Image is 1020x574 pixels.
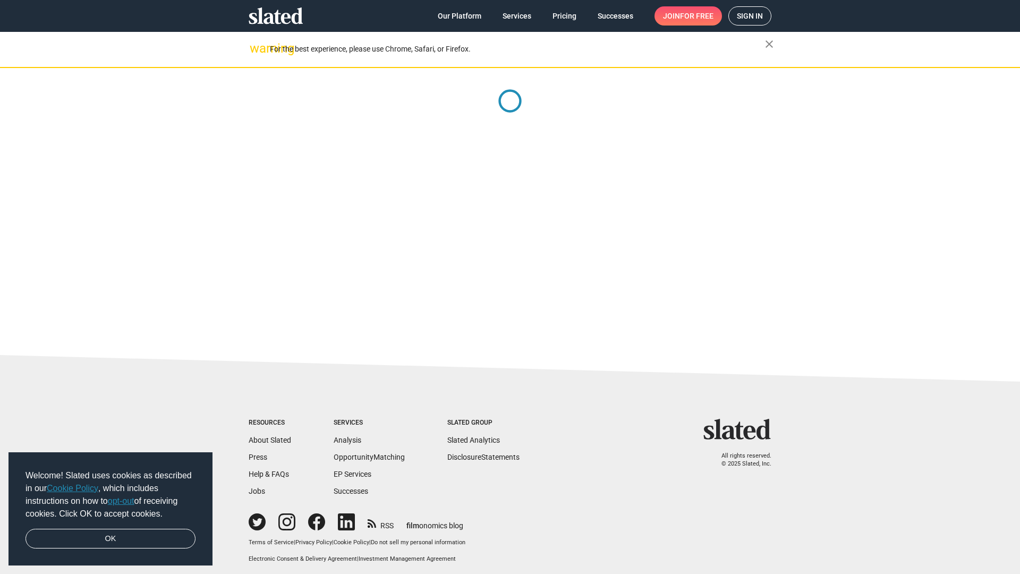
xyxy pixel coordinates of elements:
[47,484,98,493] a: Cookie Policy
[371,539,465,547] button: Do not sell my personal information
[663,6,713,26] span: Join
[406,521,419,530] span: film
[334,419,405,427] div: Services
[710,452,771,468] p: All rights reserved. © 2025 Slated, Inc.
[438,6,481,26] span: Our Platform
[270,42,765,56] div: For the best experience, please use Chrome, Safari, or Firefox.
[503,6,531,26] span: Services
[494,6,540,26] a: Services
[249,419,291,427] div: Resources
[249,436,291,444] a: About Slated
[25,469,195,520] span: Welcome! Slated uses cookies as described in our , which includes instructions on how to of recei...
[249,470,289,478] a: Help & FAQs
[250,42,262,55] mat-icon: warning
[429,6,490,26] a: Our Platform
[332,539,334,546] span: |
[249,539,294,546] a: Terms of Service
[8,452,212,566] div: cookieconsent
[728,6,771,26] a: Sign in
[294,539,295,546] span: |
[334,453,405,461] a: OpportunityMatching
[406,512,463,531] a: filmonomics blog
[25,529,195,549] a: dismiss cookie message
[249,555,357,562] a: Electronic Consent & Delivery Agreement
[654,6,722,26] a: Joinfor free
[295,539,332,546] a: Privacy Policy
[589,6,642,26] a: Successes
[447,419,520,427] div: Slated Group
[357,555,359,562] span: |
[763,38,776,50] mat-icon: close
[368,514,394,531] a: RSS
[369,539,371,546] span: |
[544,6,585,26] a: Pricing
[249,487,265,495] a: Jobs
[447,436,500,444] a: Slated Analytics
[552,6,576,26] span: Pricing
[334,487,368,495] a: Successes
[737,7,763,25] span: Sign in
[334,539,369,546] a: Cookie Policy
[680,6,713,26] span: for free
[249,453,267,461] a: Press
[447,453,520,461] a: DisclosureStatements
[334,470,371,478] a: EP Services
[108,496,134,505] a: opt-out
[359,555,456,562] a: Investment Management Agreement
[334,436,361,444] a: Analysis
[598,6,633,26] span: Successes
